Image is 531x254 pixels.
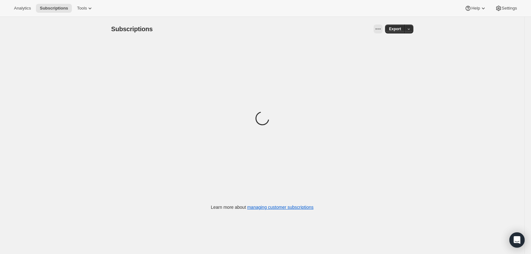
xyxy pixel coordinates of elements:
button: Analytics [10,4,35,13]
span: Analytics [14,6,31,11]
span: Tools [77,6,87,11]
span: Subscriptions [40,6,68,11]
button: Tools [73,4,97,13]
button: View actions for Subscriptions [374,25,383,33]
div: Open Intercom Messenger [509,232,525,248]
a: managing customer subscriptions [247,205,314,210]
span: Export [389,26,401,32]
span: Settings [502,6,517,11]
button: Export [385,25,405,33]
span: Subscriptions [111,25,153,32]
p: Learn more about [211,204,314,210]
span: Help [471,6,480,11]
button: Settings [492,4,521,13]
button: Subscriptions [36,4,72,13]
button: Help [461,4,490,13]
